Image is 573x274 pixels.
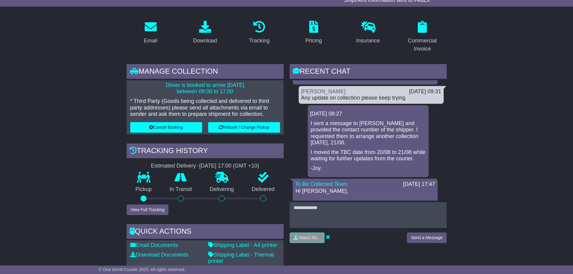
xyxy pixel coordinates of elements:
a: Download Documents [130,252,189,258]
button: View Full Tracking [127,205,168,215]
p: -Joy [311,165,426,172]
p: * Third Party (Goods being collected and delivered to third party addresses) please send all atta... [130,98,280,118]
div: Quick Actions [127,224,284,240]
a: Insurance [352,19,384,47]
div: [DATE] 08:27 [310,111,426,117]
a: Email [140,19,161,47]
div: Insurance [356,37,380,45]
p: I moved the TBC date from 20/08 to 21/08 while waiting for further updates from the courier. [311,149,426,162]
p: Delivering [201,186,243,193]
div: [DATE] 17:00 (GMT +10) [199,163,259,169]
div: Commercial Invoice [402,37,443,53]
div: Pricing [305,37,322,45]
a: [PERSON_NAME] [301,88,346,94]
p: In Transit [161,186,201,193]
p: Hi [PERSON_NAME], Thank you for providing an alternative contact number. This has been forwarded ... [296,188,435,233]
div: Tracking history [127,143,284,160]
p: Delivered [243,186,284,193]
a: Commercial Invoice [398,19,447,55]
div: Download [193,37,217,45]
div: Manage collection [127,64,284,80]
span: © One World Courier 2025. All rights reserved. [99,267,186,272]
button: Rebook / Change Pickup [208,122,280,133]
button: Cancel Booking [130,122,202,133]
div: [DATE] 17:47 [403,181,435,188]
div: [DATE] 09:31 [409,88,441,95]
div: Any update on collection please keep trying [301,95,441,101]
a: Pricing [301,19,326,47]
div: Estimated Delivery - [127,163,284,169]
a: Shipping Label - A4 printer [208,242,277,248]
div: Email [144,37,157,45]
p: I sent a message to [PERSON_NAME] and provided the contact number of the shipper. I requested the... [311,120,426,146]
p: Pickup [127,186,161,193]
a: Tracking [245,19,273,47]
a: To Be Collected Team [295,181,348,187]
a: Shipping Label - Thermal printer [208,252,274,264]
div: Tracking [249,37,270,45]
div: RECENT CHAT [290,64,447,80]
a: Download [189,19,221,47]
p: Driver is booked to arrive [DATE] between 09:00 to 17:00 [130,82,280,95]
a: Email Documents [130,242,178,248]
button: Send a Message [407,232,446,243]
